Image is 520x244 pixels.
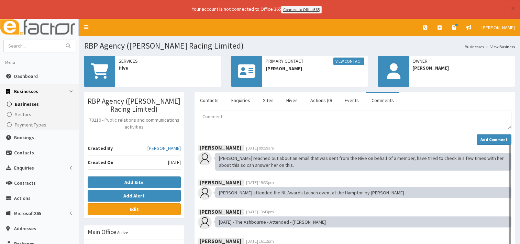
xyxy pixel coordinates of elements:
a: [PERSON_NAME] [476,19,520,36]
b: Add Alert [123,193,145,199]
h3: Main Office [88,229,116,235]
a: Payment Types [2,120,79,130]
span: Businesses [14,88,38,94]
span: Sectors [15,111,31,118]
a: Sites [257,93,279,108]
b: [PERSON_NAME] [200,179,241,185]
span: Services [119,58,218,64]
span: Microsoft365 [14,210,41,216]
a: [PERSON_NAME] [147,145,181,152]
span: Addresses [14,225,36,232]
span: [DATE] [168,159,181,166]
a: Contacts [195,93,224,108]
b: Created By [88,145,113,151]
a: View Contact [333,58,364,65]
span: [DATE] 15:33pm [246,180,274,185]
button: Add Alert [88,190,181,202]
b: [PERSON_NAME] [200,237,241,244]
a: Businesses [2,99,79,109]
b: Add Site [124,179,144,185]
div: Your account is not connected to Office 365 [56,6,458,13]
b: [PERSON_NAME] [200,208,241,215]
span: Enquiries [14,165,34,171]
span: [DATE] 16:12pm [246,238,274,244]
button: × [511,5,515,12]
span: [PERSON_NAME] [482,24,515,31]
b: Created On [88,159,113,165]
span: Hive [119,64,218,71]
span: Contracts [14,180,36,186]
span: Businesses [15,101,39,107]
b: [PERSON_NAME] [200,144,241,151]
textarea: Comment [198,111,511,129]
a: Events [339,93,364,108]
strong: Add Comment [480,137,508,142]
span: Payment Types [15,122,46,128]
span: Bookings [14,134,34,141]
small: Active [117,230,128,235]
span: [DATE] 13:43pm [246,209,274,214]
button: Add Comment [477,134,511,145]
input: Search... [4,40,62,52]
span: [DATE] 09:59am [246,145,274,151]
div: [PERSON_NAME] attended the NL Awards Launch event at the Hampton by [PERSON_NAME] [215,187,511,198]
span: [PERSON_NAME] [412,64,511,71]
a: Enquiries [226,93,256,108]
b: Edit [130,206,139,212]
a: Comments [366,93,399,108]
a: Sectors [2,109,79,120]
h3: RBP Agency ([PERSON_NAME] Racing Limited) [88,97,181,113]
span: Dashboard [14,73,38,79]
a: Edit [88,203,181,215]
p: 70210 - Public relations and communications activities [88,116,181,130]
h1: RBP Agency ([PERSON_NAME] Racing Limited) [84,41,515,50]
a: Businesses [465,44,484,50]
a: Actions (0) [305,93,338,108]
span: Actions [14,195,31,201]
li: View Business [484,44,515,50]
a: Connect to Office365 [281,6,322,13]
span: [PERSON_NAME] [266,65,365,72]
a: Hives [281,93,303,108]
span: Primary Contact [266,58,365,65]
span: Contacts [14,150,34,156]
div: [PERSON_NAME] reached out about an email that was sent from the Hive on behalf of a member, have ... [215,153,511,171]
div: [DATE] - The Ashbourne - Attended - [PERSON_NAME] [215,216,511,227]
span: Owner [412,58,511,64]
